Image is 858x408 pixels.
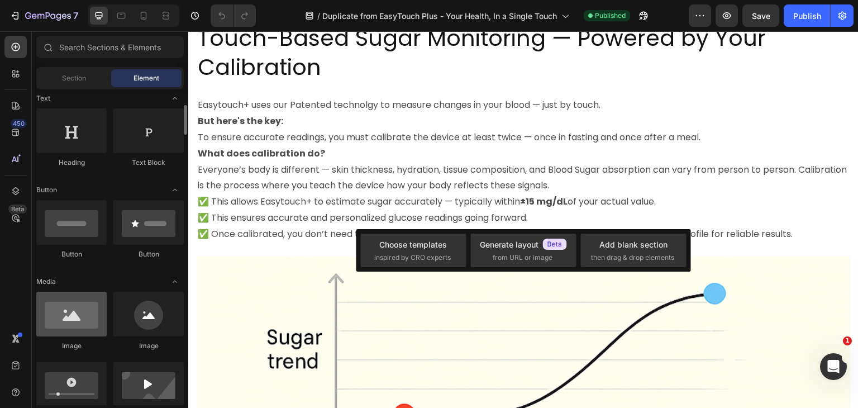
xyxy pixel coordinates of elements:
div: Button [113,249,184,259]
span: Toggle open [166,89,184,107]
iframe: Intercom live chat [820,353,847,380]
div: Heading [36,158,107,168]
span: 1 [843,336,852,345]
button: Publish [784,4,831,27]
div: Add blank section [599,239,668,250]
div: Choose templates [379,239,447,250]
div: Image [36,341,107,351]
button: 7 [4,4,83,27]
p: To ensure accurate readings, you must calibrate the device at least twice — once in fasting and o... [9,98,661,115]
span: Toggle open [166,273,184,291]
p: 7 [73,9,78,22]
div: Button [36,249,107,259]
span: Text [36,93,50,103]
p: Easytouch+ uses our Patented technolgy to measure changes in your blood — just by touch. [9,66,661,82]
span: Button [36,185,57,195]
span: Element [134,73,159,83]
div: Generate layout [480,239,567,250]
div: Undo/Redo [211,4,256,27]
span: then drag & drop elements [591,253,674,263]
span: Published [595,11,626,21]
p: Everyone’s body is different — skin thickness, hydration, tissue composition, and Blood Sugar abs... [9,115,661,211]
div: Image [113,341,184,351]
span: Media [36,277,56,287]
button: Save [742,4,779,27]
span: Toggle open [166,181,184,199]
strong: But here's the key: [9,83,95,96]
span: Duplicate from EasyTouch Plus - Your Health, In a Single Touch [322,10,557,22]
span: / [317,10,320,22]
div: 450 [11,119,27,128]
div: Text Block [113,158,184,168]
span: from URL or image [493,253,552,263]
span: Save [752,11,770,21]
strong: ±15 mg/dL [332,164,379,177]
span: Section [62,73,86,83]
iframe: Design area [188,31,858,408]
div: Beta [8,205,27,214]
strong: What does calibration do? [9,116,137,129]
div: Publish [793,10,821,22]
input: Search Sections & Elements [36,36,184,58]
span: inspired by CRO experts [374,253,451,263]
